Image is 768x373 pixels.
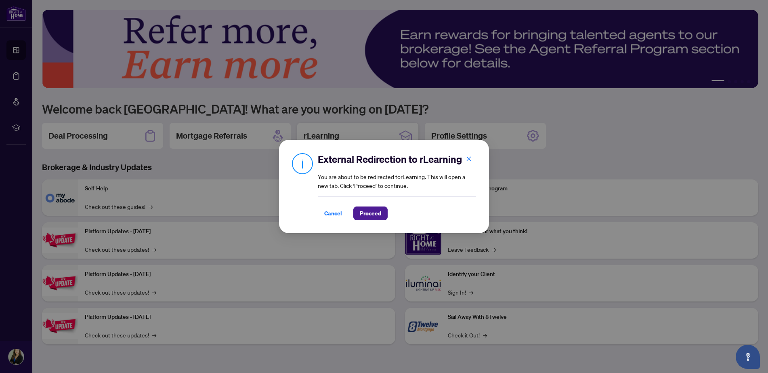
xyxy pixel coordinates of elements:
h2: External Redirection to rLearning [318,153,476,166]
button: Open asap [736,345,760,369]
div: You are about to be redirected to rLearning . This will open a new tab. Click ‘Proceed’ to continue. [318,153,476,220]
span: Proceed [360,207,381,220]
button: Cancel [318,207,348,220]
span: Cancel [324,207,342,220]
button: Proceed [353,207,388,220]
span: close [466,156,472,162]
img: Info Icon [292,153,313,174]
